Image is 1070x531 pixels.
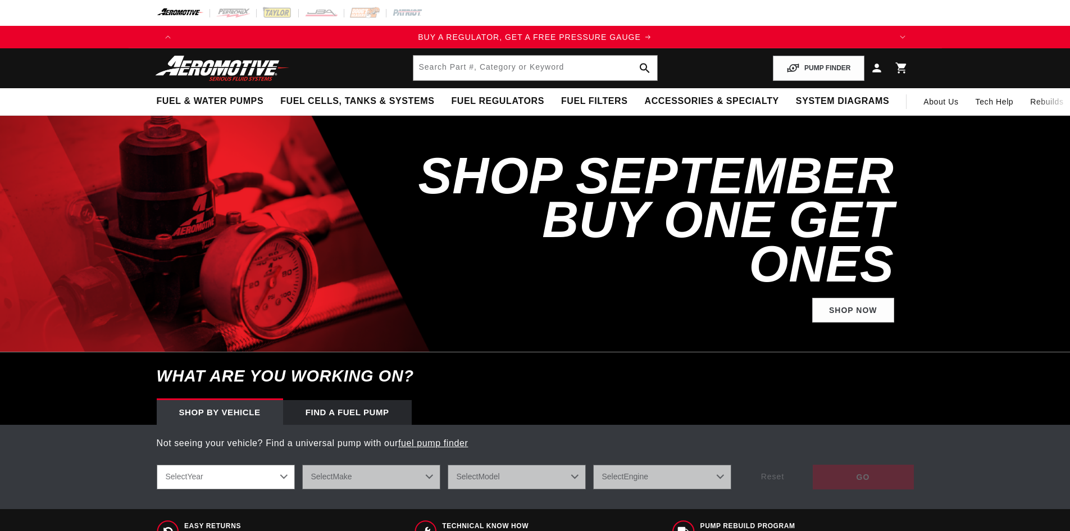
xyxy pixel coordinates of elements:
a: fuel pump finder [398,438,468,448]
span: Fuel & Water Pumps [157,96,264,107]
slideshow-component: Translation missing: en.sections.announcements.announcement_bar [129,26,942,48]
span: Tech Help [976,96,1014,108]
h2: SHOP SEPTEMBER BUY ONE GET ONES [414,154,894,287]
p: Not seeing your vehicle? Find a universal pump with our [157,436,914,451]
h6: What are you working on? [129,352,942,400]
summary: Accessories & Specialty [636,88,787,115]
span: Pump Rebuild program [700,521,905,531]
summary: Fuel Cells, Tanks & Systems [272,88,443,115]
div: Find a Fuel Pump [283,400,412,425]
summary: Fuel & Water Pumps [148,88,272,115]
span: BUY A REGULATOR, GET A FREE PRESSURE GAUGE [418,33,641,42]
summary: Fuel Regulators [443,88,552,115]
button: Translation missing: en.sections.announcements.next_announcement [891,26,914,48]
summary: System Diagrams [787,88,898,115]
span: Rebuilds [1030,96,1063,108]
summary: Tech Help [967,88,1022,115]
select: Engine [593,465,731,489]
span: Accessories & Specialty [645,96,779,107]
img: Aeromotive [152,55,293,81]
button: Translation missing: en.sections.announcements.previous_announcement [157,26,179,48]
input: Search by Part Number, Category or Keyword [413,56,657,80]
span: Fuel Cells, Tanks & Systems [280,96,434,107]
select: Model [448,465,586,489]
summary: Fuel Filters [553,88,636,115]
span: Fuel Regulators [451,96,544,107]
div: 1 of 4 [179,31,891,43]
span: Easy Returns [184,521,299,531]
select: Make [302,465,440,489]
a: About Us [915,88,967,115]
span: Technical Know How [442,521,607,531]
div: Shop by vehicle [157,400,283,425]
span: About Us [923,97,958,106]
a: Shop Now [812,298,894,323]
a: BUY A REGULATOR, GET A FREE PRESSURE GAUGE [179,31,891,43]
span: System Diagrams [796,96,889,107]
select: Year [157,465,295,489]
div: Announcement [179,31,891,43]
button: PUMP FINDER [773,56,864,81]
span: Fuel Filters [561,96,628,107]
button: search button [632,56,657,80]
